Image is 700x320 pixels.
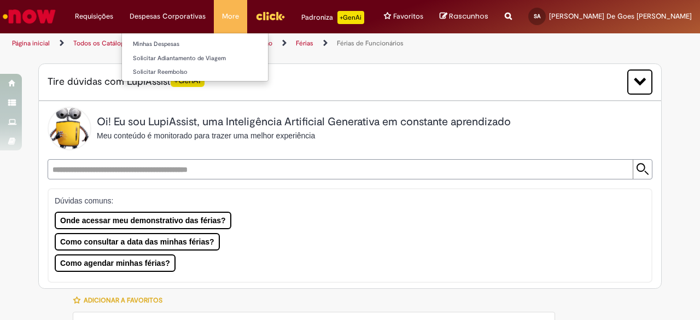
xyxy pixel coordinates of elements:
[12,39,50,48] a: Página inicial
[549,11,692,21] span: [PERSON_NAME] De Goes [PERSON_NAME]
[222,11,239,22] span: More
[73,39,131,48] a: Todos os Catálogos
[48,107,91,150] img: Lupi
[130,11,206,22] span: Despesas Corporativas
[55,212,231,229] button: Onde acessar meu demonstrativo das férias?
[84,296,162,305] span: Adicionar a Favoritos
[122,66,268,78] a: Solicitar Reembolso
[55,233,220,251] button: Como consultar a data das minhas férias?
[8,33,458,54] ul: Trilhas de página
[75,11,113,22] span: Requisições
[55,195,637,206] p: Dúvidas comuns:
[393,11,423,22] span: Favoritos
[301,11,364,24] div: Padroniza
[122,38,268,50] a: Minhas Despesas
[97,131,315,140] span: Meu conteúdo é monitorado para trazer uma melhor experiência
[337,39,404,48] a: Férias de Funcionários
[337,11,364,24] p: +GenAi
[633,160,652,179] input: Submit
[122,53,268,65] a: Solicitar Adiantamento de Viagem
[296,39,313,48] a: Férias
[255,8,285,24] img: click_logo_yellow_360x200.png
[97,116,511,128] h2: Oi! Eu sou LupiAssist, uma Inteligência Artificial Generativa em constante aprendizado
[440,11,488,22] a: Rascunhos
[121,33,269,82] ul: Despesas Corporativas
[55,254,176,272] button: Como agendar minhas férias?
[1,5,57,27] img: ServiceNow
[449,11,488,21] span: Rascunhos
[73,289,168,312] button: Adicionar a Favoritos
[48,75,205,89] span: Tire dúvidas com LupiAssist
[534,13,540,20] span: SA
